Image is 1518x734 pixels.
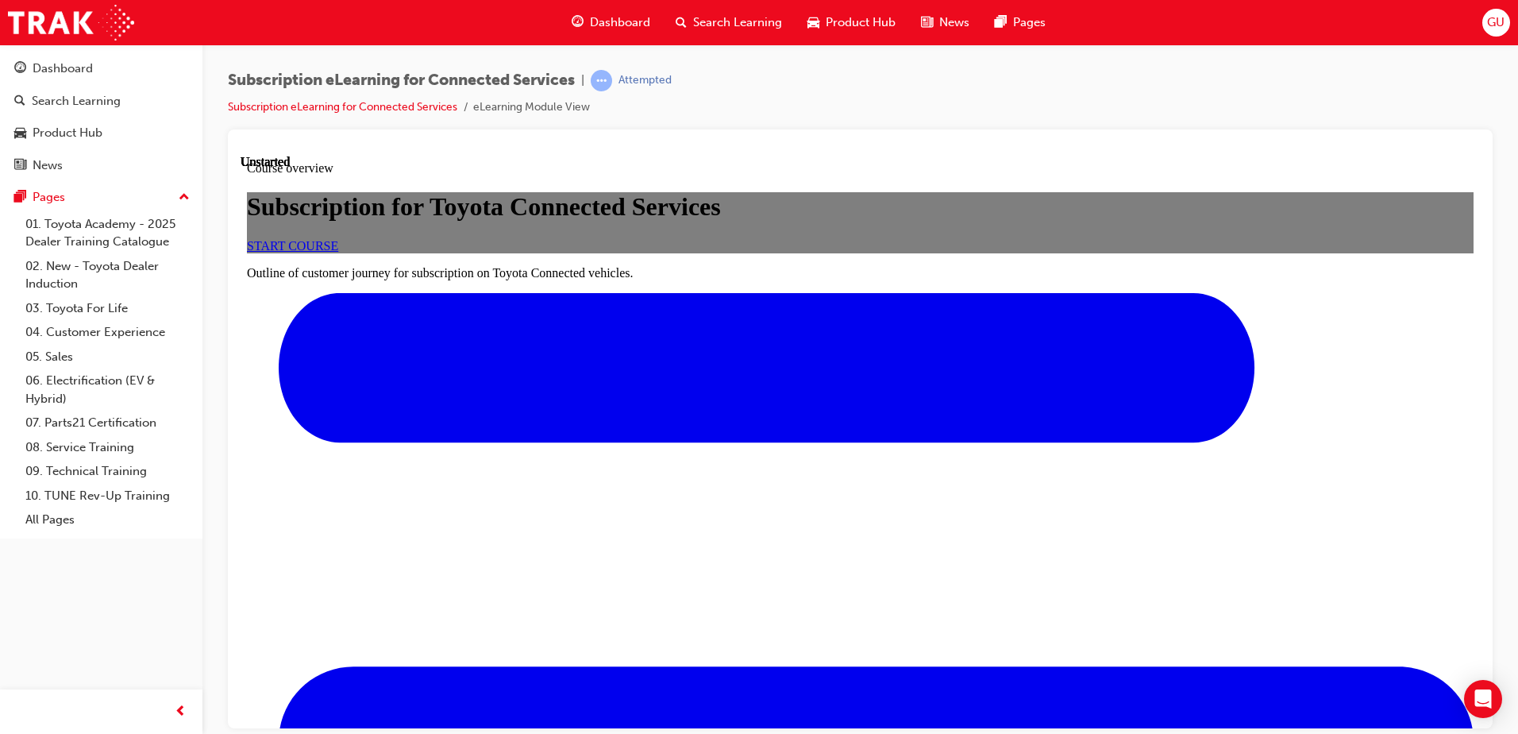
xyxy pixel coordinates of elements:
span: News [939,14,969,32]
span: search-icon [14,95,25,109]
span: car-icon [807,13,819,33]
a: 01. Toyota Academy - 2025 Dealer Training Catalogue [19,212,196,254]
button: GU [1482,9,1510,37]
a: START COURSE [6,84,98,98]
span: pages-icon [995,13,1007,33]
button: Pages [6,183,196,212]
a: guage-iconDashboard [559,6,663,39]
a: pages-iconPages [982,6,1058,39]
span: car-icon [14,126,26,141]
span: guage-icon [14,62,26,76]
a: Subscription eLearning for Connected Services [228,100,457,114]
div: Search Learning [32,92,121,110]
span: news-icon [921,13,933,33]
span: Pages [1013,14,1046,32]
p: Outline of customer journey for subscription on Toyota Connected vehicles. [6,111,1233,126]
span: Subscription eLearning for Connected Services [228,71,575,90]
span: search-icon [676,13,687,33]
a: car-iconProduct Hub [795,6,908,39]
a: 09. Technical Training [19,459,196,484]
span: pages-icon [14,191,26,205]
div: Attempted [618,73,672,88]
a: Product Hub [6,118,196,148]
span: Dashboard [590,14,650,32]
span: prev-icon [175,702,187,722]
h1: Subscription for Toyota Connected Services [6,37,1233,67]
a: 10. TUNE Rev-Up Training [19,484,196,508]
span: Search Learning [693,14,782,32]
a: news-iconNews [908,6,982,39]
div: Product Hub [33,124,102,142]
a: 07. Parts21 Certification [19,411,196,435]
a: 05. Sales [19,345,196,369]
span: Product Hub [826,14,896,32]
div: Pages [33,188,65,207]
span: up-icon [179,187,190,208]
img: Trak [8,5,134,41]
a: 03. Toyota For Life [19,296,196,321]
a: 04. Customer Experience [19,320,196,345]
a: Search Learning [6,87,196,116]
a: 06. Electrification (EV & Hybrid) [19,369,196,411]
span: | [581,71,584,90]
a: 02. New - Toyota Dealer Induction [19,254,196,296]
span: learningRecordVerb_ATTEMPT-icon [591,70,612,91]
li: eLearning Module View [473,99,590,117]
a: 08. Service Training [19,435,196,460]
div: Open Intercom Messenger [1464,680,1502,718]
div: News [33,156,63,175]
span: news-icon [14,159,26,173]
button: DashboardSearch LearningProduct HubNews [6,51,196,183]
a: Dashboard [6,54,196,83]
a: search-iconSearch Learning [663,6,795,39]
span: Course overview [6,6,93,20]
a: News [6,151,196,180]
div: Dashboard [33,60,93,78]
a: All Pages [19,508,196,532]
span: GU [1487,14,1505,32]
span: guage-icon [572,13,584,33]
